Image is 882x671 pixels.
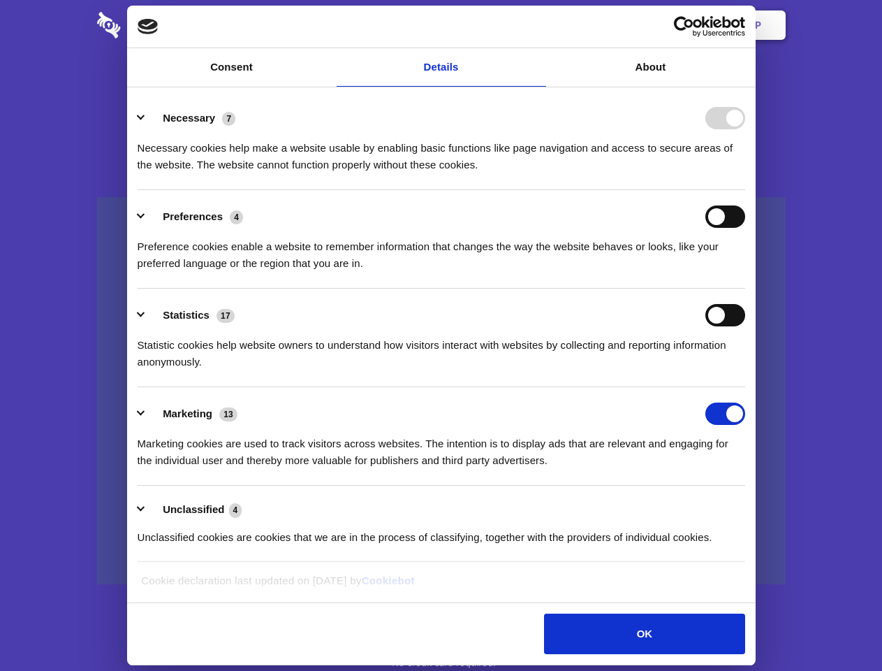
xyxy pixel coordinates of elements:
button: Necessary (7) [138,107,244,129]
label: Statistics [163,309,210,321]
img: logo [138,19,159,34]
a: Details [337,48,546,87]
a: About [546,48,756,87]
iframe: Drift Widget Chat Controller [812,601,865,654]
div: Unclassified cookies are cookies that we are in the process of classifying, together with the pro... [138,519,745,546]
div: Necessary cookies help make a website usable by enabling basic functions like page navigation and... [138,129,745,173]
img: logo-wordmark-white-trans-d4663122ce5f474addd5e946df7df03e33cb6a1c49d2221995e7729f52c070b2.svg [97,12,216,38]
a: Consent [127,48,337,87]
a: Contact [566,3,631,47]
h1: Eliminate Slack Data Loss. [97,63,786,113]
label: Necessary [163,112,215,124]
span: 4 [229,503,242,517]
button: OK [544,614,744,654]
div: Preference cookies enable a website to remember information that changes the way the website beha... [138,228,745,272]
button: Preferences (4) [138,205,252,228]
span: 7 [222,112,235,126]
div: Statistic cookies help website owners to understand how visitors interact with websites by collec... [138,326,745,370]
label: Marketing [163,407,212,419]
a: Usercentrics Cookiebot - opens in a new window [623,16,745,37]
label: Preferences [163,210,223,222]
a: Wistia video thumbnail [97,197,786,585]
span: 13 [219,407,237,421]
span: 17 [216,309,235,323]
h4: Auto-redaction of sensitive data, encrypted data sharing and self-destructing private chats. Shar... [97,127,786,173]
a: Cookiebot [362,575,415,586]
span: 4 [230,210,243,224]
button: Unclassified (4) [138,501,251,519]
div: Cookie declaration last updated on [DATE] by [131,572,751,600]
a: Login [633,3,694,47]
div: Marketing cookies are used to track visitors across websites. The intention is to display ads tha... [138,425,745,469]
button: Marketing (13) [138,403,247,425]
button: Statistics (17) [138,304,244,326]
a: Pricing [410,3,471,47]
